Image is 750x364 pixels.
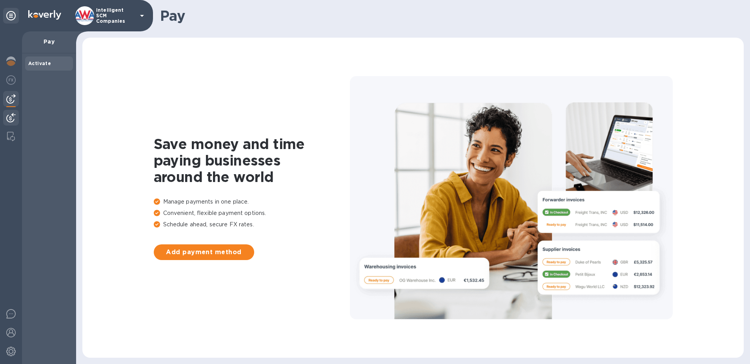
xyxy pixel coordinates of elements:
[6,75,16,85] img: Foreign exchange
[154,209,350,217] p: Convenient, flexible payment options.
[28,60,51,66] b: Activate
[160,7,737,24] h1: Pay
[3,8,19,24] div: Unpin categories
[28,10,61,20] img: Logo
[154,136,350,185] h1: Save money and time paying businesses around the world
[154,220,350,229] p: Schedule ahead, secure FX rates.
[160,248,248,257] span: Add payment method
[28,38,70,45] p: Pay
[154,244,254,260] button: Add payment method
[96,7,135,24] p: Intelligent SCM Companies
[154,198,350,206] p: Manage payments in one place.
